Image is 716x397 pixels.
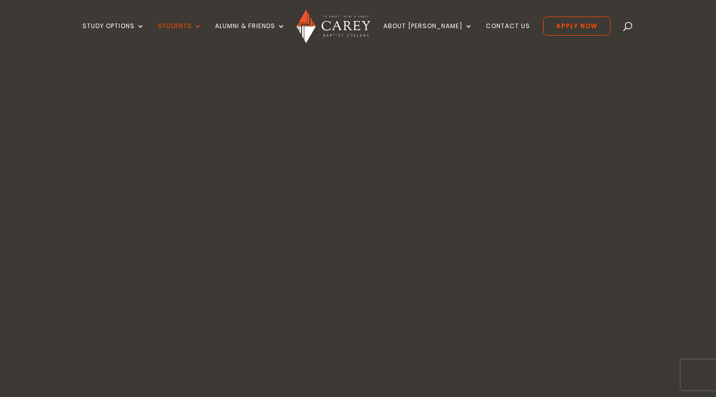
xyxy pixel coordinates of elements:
[383,23,473,46] a: About [PERSON_NAME]
[82,23,145,46] a: Study Options
[486,23,530,46] a: Contact Us
[215,23,285,46] a: Alumni & Friends
[543,17,610,36] a: Apply Now
[296,10,370,43] img: Carey Baptist College
[158,23,202,46] a: Students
